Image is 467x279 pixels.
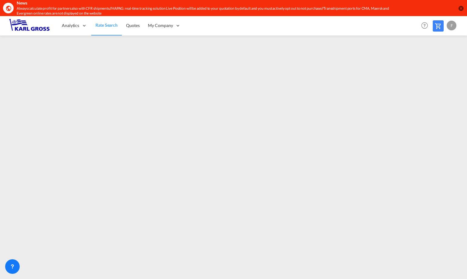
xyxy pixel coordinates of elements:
[447,21,456,30] div: F
[419,20,433,31] div: Help
[148,22,173,29] span: My Company
[126,23,139,28] span: Quotes
[91,16,122,36] a: Rate Search
[458,5,464,11] button: icon-close-circle
[9,19,50,32] img: 3269c73066d711f095e541db4db89301.png
[17,6,395,16] div: Always calculate profit for partners also with CFR shipments//HAPAG: real-time tracking solution ...
[144,16,185,36] div: My Company
[62,22,79,29] span: Analytics
[5,5,12,11] md-icon: icon-earth
[58,16,91,36] div: Analytics
[122,16,144,36] a: Quotes
[419,20,430,31] span: Help
[95,22,118,28] span: Rate Search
